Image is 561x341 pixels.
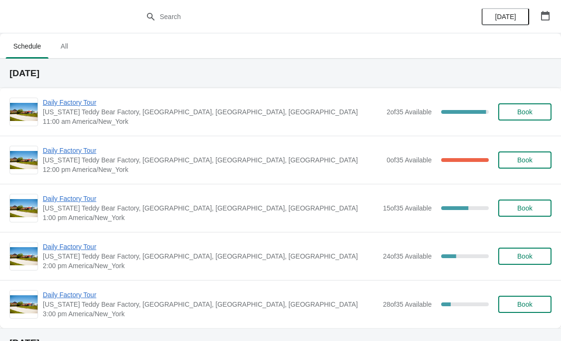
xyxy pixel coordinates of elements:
span: Book [517,156,532,164]
span: Book [517,252,532,260]
button: [DATE] [482,8,529,25]
img: Daily Factory Tour | Vermont Teddy Bear Factory, Shelburne Road, Shelburne, VT, USA | 2:00 pm Ame... [10,247,38,266]
span: 15 of 35 Available [383,204,432,212]
span: 12:00 pm America/New_York [43,165,382,174]
span: Daily Factory Tour [43,194,378,203]
button: Book [498,248,551,265]
button: Book [498,151,551,169]
span: [US_STATE] Teddy Bear Factory, [GEOGRAPHIC_DATA], [GEOGRAPHIC_DATA], [GEOGRAPHIC_DATA] [43,300,378,309]
span: Book [517,301,532,308]
span: [US_STATE] Teddy Bear Factory, [GEOGRAPHIC_DATA], [GEOGRAPHIC_DATA], [GEOGRAPHIC_DATA] [43,107,382,117]
button: Book [498,103,551,120]
span: Schedule [6,38,48,55]
span: [US_STATE] Teddy Bear Factory, [GEOGRAPHIC_DATA], [GEOGRAPHIC_DATA], [GEOGRAPHIC_DATA] [43,251,378,261]
span: 28 of 35 Available [383,301,432,308]
span: [US_STATE] Teddy Bear Factory, [GEOGRAPHIC_DATA], [GEOGRAPHIC_DATA], [GEOGRAPHIC_DATA] [43,203,378,213]
img: Daily Factory Tour | Vermont Teddy Bear Factory, Shelburne Road, Shelburne, VT, USA | 11:00 am Am... [10,103,38,121]
span: 24 of 35 Available [383,252,432,260]
span: 3:00 pm America/New_York [43,309,378,319]
span: 2 of 35 Available [387,108,432,116]
span: Daily Factory Tour [43,290,378,300]
span: Book [517,204,532,212]
span: 1:00 pm America/New_York [43,213,378,222]
span: Daily Factory Tour [43,242,378,251]
span: 11:00 am America/New_York [43,117,382,126]
button: Book [498,200,551,217]
img: Daily Factory Tour | Vermont Teddy Bear Factory, Shelburne Road, Shelburne, VT, USA | 1:00 pm Ame... [10,199,38,218]
input: Search [159,8,421,25]
img: Daily Factory Tour | Vermont Teddy Bear Factory, Shelburne Road, Shelburne, VT, USA | 3:00 pm Ame... [10,295,38,314]
h2: [DATE] [10,69,551,78]
span: [DATE] [495,13,516,20]
span: All [52,38,76,55]
span: Daily Factory Tour [43,146,382,155]
span: Daily Factory Tour [43,98,382,107]
span: [US_STATE] Teddy Bear Factory, [GEOGRAPHIC_DATA], [GEOGRAPHIC_DATA], [GEOGRAPHIC_DATA] [43,155,382,165]
span: 2:00 pm America/New_York [43,261,378,271]
img: Daily Factory Tour | Vermont Teddy Bear Factory, Shelburne Road, Shelburne, VT, USA | 12:00 pm Am... [10,151,38,170]
span: Book [517,108,532,116]
button: Book [498,296,551,313]
span: 0 of 35 Available [387,156,432,164]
